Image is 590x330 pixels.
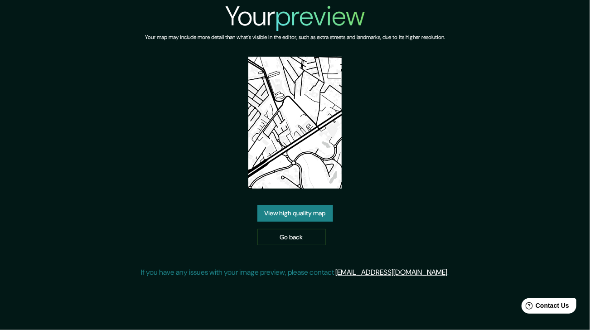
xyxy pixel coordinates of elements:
a: [EMAIL_ADDRESS][DOMAIN_NAME] [336,267,448,277]
p: If you have any issues with your image preview, please contact . [141,267,449,278]
a: View high quality map [257,205,333,222]
img: created-map-preview [248,57,342,189]
a: Go back [257,229,326,246]
h6: Your map may include more detail than what's visible in the editor, such as extra streets and lan... [145,33,445,42]
iframe: Help widget launcher [509,295,580,320]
